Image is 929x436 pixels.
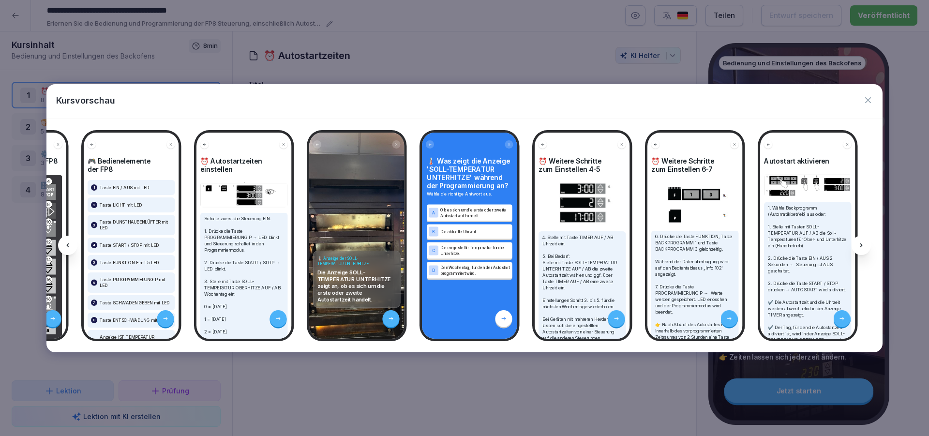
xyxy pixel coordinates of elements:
p: 4. Stelle mit Taste TIMER AUF / AB Uhrzeit ein. 5. Bei Bedarf: Stelle mit Taste SOLL-TEMPERATUR U... [542,234,622,347]
p: Taste DUNSTHAUBENLÜFTER mit LED [100,219,172,231]
h4: 🌡️ Was zeigt die Anzeige 'SOLL-TEMPERATUR UNTERHITZE' während der Programmierung an? [427,157,512,190]
p: 8 [93,317,95,323]
p: Taste LICHT mit LED [100,202,142,208]
p: 5 [93,259,95,265]
p: Ob es sich um die erste oder zweite Autostartzeit handelt. [440,207,510,218]
p: 7 [93,300,95,305]
p: Taste SCHWADEN GEBEN mit LED [100,300,169,305]
p: Den Wochentag, für den der Autostart programmiert wird. [440,264,510,276]
img: Bild und Text Vorschau [539,182,626,226]
p: Taste START / STOP mit LED [100,242,159,248]
p: B [432,229,435,234]
p: Wähle die richtige Antwort aus. [427,191,512,197]
h4: 🎮 Bedienelemente der FP8 [88,157,175,173]
h4: ⏰ Weitere Schritte zum Einstellen 4-5 [539,157,626,173]
p: 6. Drücke die Taste FUNKTION, Taste BACKPROGRAMM 1 und Taste BACKPROGRAMM 3 gleichzeitig. Während... [655,233,735,365]
p: Die aktuelle Uhrzeit. [440,228,510,234]
h4: 🌡️ Anzeige der SOLL-TEMPERATUR UNTERHITZE [317,256,397,266]
p: 4 [93,242,95,248]
p: 6 [93,280,95,286]
img: Bild und Text Vorschau [764,174,852,197]
p: 1. Wähle Backprogramm (Automatikbetrieb) aus oder: 1. Stelle mit Tasten SOLL-TEMPERATUR AUF / AB ... [768,205,848,343]
p: Schalte zuerst die Steuerung EIN. 1. Drücke die Taste PROGRAMMIERUNG P → LED blinkt und Steuerung... [204,215,284,385]
img: Bild und Text Vorschau [200,182,288,208]
p: Die eingestellte Temperatur für die Unterhitze. [440,244,510,256]
h4: ⏰ Autostartzeiten einstellen [200,157,288,173]
p: 2 [93,202,95,208]
p: A [432,210,435,215]
p: Kursvorschau [56,94,115,107]
p: Taste FUNKTION F mit 5 LED [100,259,159,265]
img: Bild und Text Vorschau [651,182,739,225]
p: Die Anzeige SOLL-TEMPERATUR UNTERHITZE zeigt an, ob es sich um die erste oder zweite Autostartzei... [317,269,397,302]
p: D [432,268,435,272]
p: Taste EIN / AUS mit LED [100,184,149,190]
p: C [432,248,435,253]
p: 3 [93,222,95,228]
p: Anzeige IST-TEMPERATUR OBERHITZE / LED-Anzeige HEIZUNG EIN [100,334,172,352]
h4: ⏰ Weitere Schritte zum Einstellen 6-7 [651,157,739,173]
p: Taste ENTSCHWADUNG mit LED [100,317,166,323]
p: 1 [93,184,95,190]
h4: Autostart aktivieren [764,157,852,165]
p: Taste PROGRAMMIERUNG P mit LED [100,277,172,288]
